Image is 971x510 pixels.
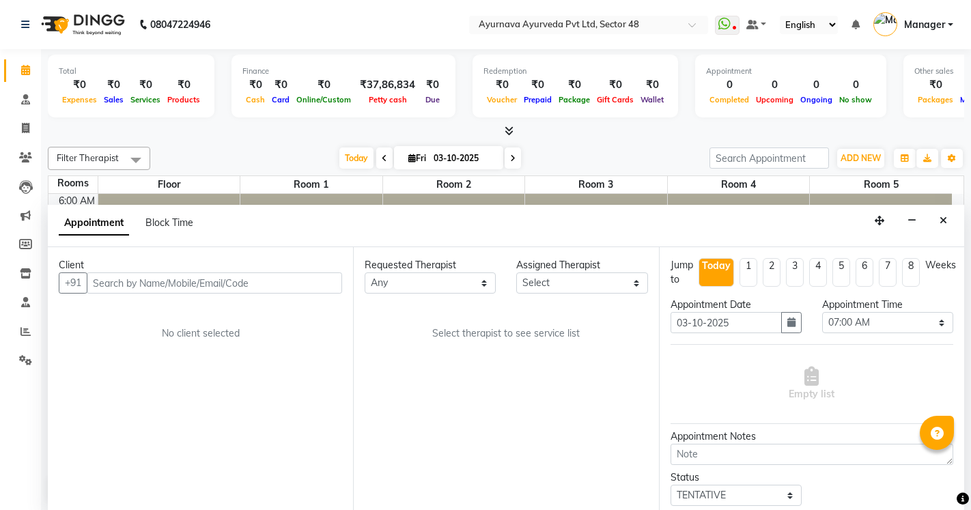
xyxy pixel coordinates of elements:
[100,77,127,93] div: ₹0
[145,216,193,229] span: Block Time
[48,176,98,190] div: Rooms
[809,258,827,287] li: 4
[383,176,525,193] span: Room 2
[593,77,637,93] div: ₹0
[789,367,834,401] span: Empty list
[127,77,164,93] div: ₹0
[925,258,956,272] div: Weeks
[339,147,374,169] span: Today
[405,153,430,163] span: Fri
[873,12,897,36] img: Manager
[242,77,268,93] div: ₹0
[752,95,797,104] span: Upcoming
[836,95,875,104] span: No show
[268,95,293,104] span: Card
[59,272,87,294] button: +91
[837,149,884,168] button: ADD NEW
[706,66,875,77] div: Appointment
[520,77,555,93] div: ₹0
[516,258,647,272] div: Assigned Therapist
[59,66,203,77] div: Total
[56,194,98,208] div: 6:00 AM
[150,5,210,44] b: 08047224946
[555,95,593,104] span: Package
[293,77,354,93] div: ₹0
[422,95,443,104] span: Due
[904,18,945,32] span: Manager
[555,77,593,93] div: ₹0
[432,326,580,341] span: Select therapist to see service list
[841,153,881,163] span: ADD NEW
[671,298,802,312] div: Appointment Date
[421,77,445,93] div: ₹0
[268,77,293,93] div: ₹0
[92,326,309,341] div: No client selected
[483,66,667,77] div: Redemption
[797,77,836,93] div: 0
[240,176,382,193] span: Room 1
[933,210,953,231] button: Close
[593,95,637,104] span: Gift Cards
[763,258,780,287] li: 2
[100,95,127,104] span: Sales
[902,258,920,287] li: 8
[810,176,952,193] span: Room 5
[59,77,100,93] div: ₹0
[520,95,555,104] span: Prepaid
[832,258,850,287] li: 5
[35,5,128,44] img: logo
[671,258,693,287] div: Jump to
[430,148,498,169] input: 2025-10-03
[127,95,164,104] span: Services
[293,95,354,104] span: Online/Custom
[822,298,953,312] div: Appointment Time
[59,258,342,272] div: Client
[914,95,957,104] span: Packages
[365,258,496,272] div: Requested Therapist
[164,77,203,93] div: ₹0
[702,259,731,273] div: Today
[354,77,421,93] div: ₹37,86,834
[706,95,752,104] span: Completed
[671,429,953,444] div: Appointment Notes
[483,95,520,104] span: Voucher
[57,152,119,163] span: Filter Therapist
[59,211,129,236] span: Appointment
[671,312,782,333] input: yyyy-mm-dd
[637,95,667,104] span: Wallet
[752,77,797,93] div: 0
[709,147,829,169] input: Search Appointment
[365,95,410,104] span: Petty cash
[786,258,804,287] li: 3
[797,95,836,104] span: Ongoing
[668,176,810,193] span: Room 4
[242,66,445,77] div: Finance
[740,258,757,287] li: 1
[164,95,203,104] span: Products
[706,77,752,93] div: 0
[836,77,875,93] div: 0
[671,470,802,485] div: Status
[98,176,240,193] span: Floor
[856,258,873,287] li: 6
[242,95,268,104] span: Cash
[59,95,100,104] span: Expenses
[879,258,897,287] li: 7
[525,176,667,193] span: Room 3
[483,77,520,93] div: ₹0
[87,272,342,294] input: Search by Name/Mobile/Email/Code
[637,77,667,93] div: ₹0
[914,77,957,93] div: ₹0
